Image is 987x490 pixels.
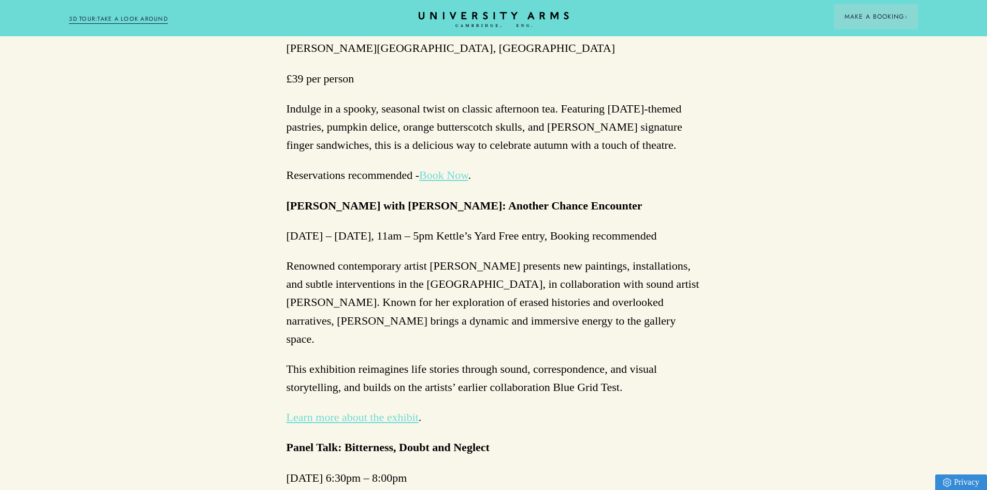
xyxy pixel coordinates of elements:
p: Renowned contemporary artist [PERSON_NAME] presents new paintings, installations, and subtle inte... [287,257,701,348]
p: [DATE] 6:30pm – 8:00pm [287,469,701,487]
p: . [287,408,701,426]
p: Indulge in a spooky, seasonal twist on classic afternoon tea. Featuring [DATE]-themed pastries, p... [287,100,701,155]
img: Arrow icon [904,15,908,19]
p: [DATE] – [DATE], 11am – 5pm Kettle’s Yard Free entry, Booking recommended [287,227,701,245]
a: Home [419,12,569,28]
a: Book Now [419,169,468,181]
p: [PERSON_NAME][GEOGRAPHIC_DATA], [GEOGRAPHIC_DATA] [287,39,701,57]
a: Privacy [935,474,987,490]
a: 3D TOUR:TAKE A LOOK AROUND [69,15,168,24]
strong: Panel Talk: Bitterness, Doubt and Neglect [287,441,490,454]
p: Reservations recommended - . [287,166,701,184]
img: Privacy [943,478,951,487]
span: Make a Booking [845,12,908,21]
button: Make a BookingArrow icon [834,4,918,29]
p: £39 per person [287,69,701,88]
a: Learn more about the exhibit [287,411,419,424]
strong: [PERSON_NAME] with [PERSON_NAME]: Another Chance Encounter [287,199,642,212]
p: This exhibition reimagines life stories through sound, correspondence, and visual storytelling, a... [287,360,701,396]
